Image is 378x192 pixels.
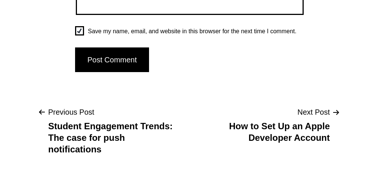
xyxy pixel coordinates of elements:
[37,106,185,118] p: Previous Post
[75,47,149,72] input: Post Comment
[193,106,341,143] a: Next PostHow to Set Up an Apple Developer Account
[84,26,303,36] label: Save my name, email, and website in this browser for the next time I comment.
[48,120,174,155] p: Student Engagement Trends: The case for push notifications
[37,106,341,155] nav: Posts
[37,106,185,155] a: Previous PostStudent Engagement Trends: The case for push notifications
[193,106,341,118] p: Next Post
[204,120,330,143] p: How to Set Up an Apple Developer Account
